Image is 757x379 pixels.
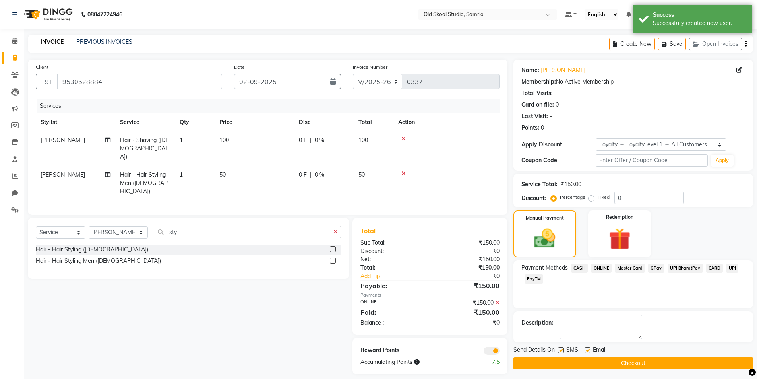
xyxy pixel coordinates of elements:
span: UPI BharatPay [668,264,703,273]
span: 0 % [315,171,324,179]
span: UPI [726,264,738,273]
span: Payment Methods [521,264,568,272]
span: Email [593,346,606,356]
button: +91 [36,74,58,89]
div: No Active Membership [521,78,745,86]
div: Paid: [354,307,430,317]
div: Card on file: [521,101,554,109]
a: [PERSON_NAME] [541,66,585,74]
div: Description: [521,319,553,327]
span: CASH [571,264,588,273]
div: Net: [354,255,430,264]
span: SMS [566,346,578,356]
div: Balance : [354,319,430,327]
div: Points: [521,124,539,132]
a: PREVIOUS INVOICES [76,38,132,45]
span: 50 [219,171,226,178]
div: ₹150.00 [430,239,505,247]
a: INVOICE [37,35,67,49]
span: Send Details On [513,346,555,356]
button: Checkout [513,357,753,369]
th: Stylist [36,113,115,131]
button: Save [658,38,686,50]
div: Reward Points [354,346,430,355]
div: 0 [556,101,559,109]
span: 0 F [299,136,307,144]
div: Last Visit: [521,112,548,121]
button: Create New [609,38,655,50]
div: Services [37,99,505,113]
div: 7.5 [468,358,505,366]
div: Success [653,11,746,19]
div: Total: [354,264,430,272]
div: ₹150.00 [430,264,505,272]
input: Search or Scan [154,226,330,238]
button: Open Invoices [689,38,742,50]
div: Sub Total: [354,239,430,247]
div: Accumulating Points [354,358,467,366]
th: Service [115,113,175,131]
th: Disc [294,113,354,131]
div: Successfully created new user. [653,19,746,27]
span: | [310,171,312,179]
label: Date [234,64,245,71]
label: Manual Payment [526,214,564,222]
div: - [550,112,552,121]
th: Total [354,113,393,131]
div: ₹150.00 [430,299,505,307]
div: ₹0 [443,272,505,280]
div: ₹150.00 [430,307,505,317]
input: Enter Offer / Coupon Code [596,154,708,167]
div: Hair - Hair Styling ([DEMOGRAPHIC_DATA]) [36,245,148,254]
label: Client [36,64,48,71]
span: ONLINE [591,264,612,273]
span: PayTM [525,274,544,284]
th: Price [215,113,294,131]
div: Hair - Hair Styling Men ([DEMOGRAPHIC_DATA]) [36,257,161,265]
div: 0 [541,124,544,132]
div: Name: [521,66,539,74]
span: [PERSON_NAME] [41,136,85,144]
span: [PERSON_NAME] [41,171,85,178]
div: ₹150.00 [430,281,505,290]
input: Search by Name/Mobile/Email/Code [57,74,222,89]
span: Total [360,227,379,235]
th: Action [393,113,500,131]
div: ₹150.00 [561,180,581,189]
label: Redemption [606,214,633,221]
div: Discount: [354,247,430,255]
div: ₹0 [430,319,505,327]
div: Payments [360,292,499,299]
div: Membership: [521,78,556,86]
div: Apply Discount [521,140,596,149]
th: Qty [175,113,215,131]
div: ONLINE [354,299,430,307]
span: CARD [706,264,723,273]
div: ₹150.00 [430,255,505,264]
div: Discount: [521,194,546,202]
span: 0 F [299,171,307,179]
span: Master Card [615,264,645,273]
span: 100 [358,136,368,144]
button: Apply [711,155,734,167]
div: Payable: [354,281,430,290]
span: 1 [180,136,183,144]
img: _cash.svg [528,226,562,251]
span: 0 % [315,136,324,144]
div: Total Visits: [521,89,553,97]
span: 1 [180,171,183,178]
div: ₹0 [430,247,505,255]
span: | [310,136,312,144]
div: Coupon Code [521,156,596,165]
img: _gift.svg [602,225,637,253]
label: Fixed [598,194,610,201]
label: Percentage [560,194,585,201]
b: 08047224946 [87,3,122,25]
a: Add Tip [354,272,442,280]
img: logo [20,3,75,25]
span: Hair - Hair Styling Men ([DEMOGRAPHIC_DATA]) [120,171,168,195]
span: Hair - Shaving ([DEMOGRAPHIC_DATA]) [120,136,168,160]
label: Invoice Number [353,64,387,71]
div: Service Total: [521,180,558,189]
span: 100 [219,136,229,144]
